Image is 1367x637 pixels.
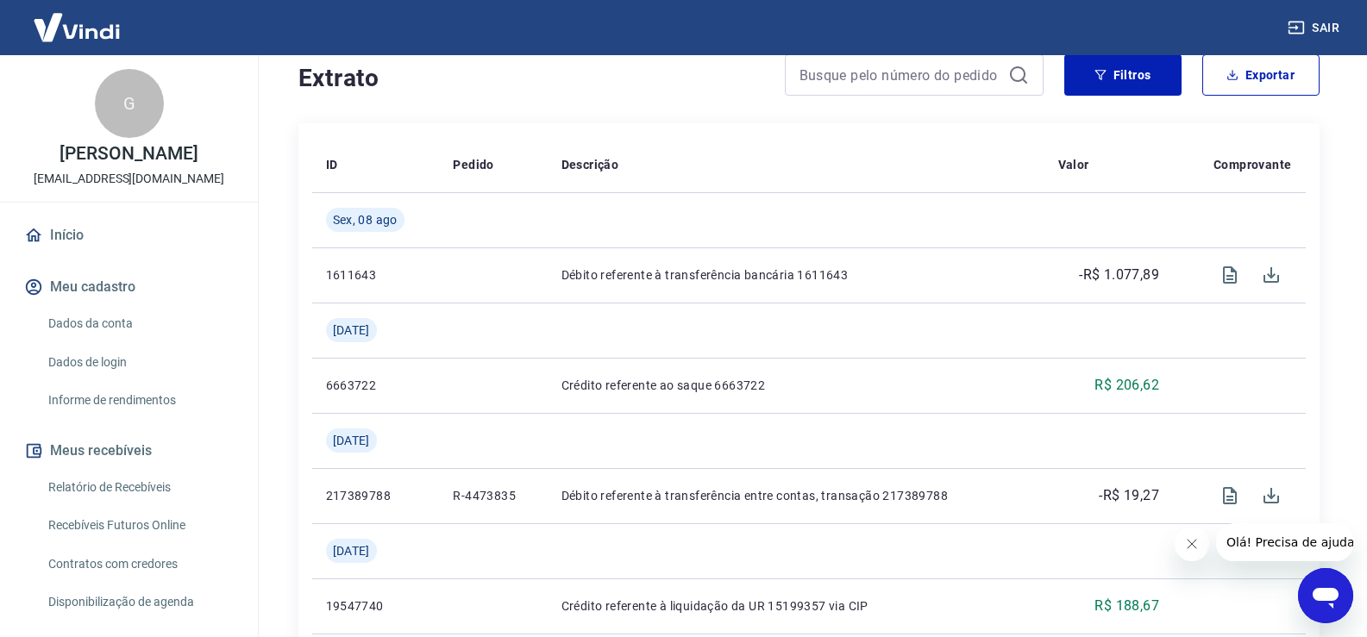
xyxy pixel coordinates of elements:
[1216,523,1353,561] iframe: Mensagem da empresa
[333,542,370,559] span: [DATE]
[41,584,237,620] a: Disponibilização de agenda
[21,268,237,306] button: Meu cadastro
[1213,156,1291,173] p: Comprovante
[21,432,237,470] button: Meus recebíveis
[95,69,164,138] div: G
[333,432,370,449] span: [DATE]
[1099,485,1159,506] p: -R$ 19,27
[1298,568,1353,623] iframe: Botão para abrir a janela de mensagens
[41,306,237,341] a: Dados da conta
[453,487,533,504] p: R-4473835
[1175,527,1209,561] iframe: Fechar mensagem
[1251,475,1292,516] span: Download
[21,216,237,254] a: Início
[1094,596,1159,616] p: R$ 188,67
[1079,265,1159,285] p: -R$ 1.077,89
[41,546,237,582] a: Contratos com credores
[561,597,1031,615] p: Crédito referente à liquidação da UR 15199357 via CIP
[1251,254,1292,296] span: Download
[1284,12,1346,44] button: Sair
[41,345,237,380] a: Dados de login
[561,156,619,173] p: Descrição
[21,1,133,53] img: Vindi
[326,377,426,394] p: 6663722
[453,156,493,173] p: Pedido
[1209,475,1251,516] span: Visualizar
[1064,54,1182,96] button: Filtros
[34,170,224,188] p: [EMAIL_ADDRESS][DOMAIN_NAME]
[1202,54,1320,96] button: Exportar
[41,383,237,418] a: Informe de rendimentos
[333,211,398,228] span: Sex, 08 ago
[326,156,338,173] p: ID
[41,470,237,505] a: Relatório de Recebíveis
[60,145,198,163] p: [PERSON_NAME]
[561,377,1031,394] p: Crédito referente ao saque 6663722
[10,12,145,26] span: Olá! Precisa de ajuda?
[298,61,764,96] h4: Extrato
[326,597,426,615] p: 19547740
[561,487,1031,504] p: Débito referente à transferência entre contas, transação 217389788
[561,266,1031,284] p: Débito referente à transferência bancária 1611643
[1094,375,1159,396] p: R$ 206,62
[326,487,426,504] p: 217389788
[1209,254,1251,296] span: Visualizar
[326,266,426,284] p: 1611643
[333,322,370,339] span: [DATE]
[1058,156,1089,173] p: Valor
[800,62,1001,88] input: Busque pelo número do pedido
[41,508,237,543] a: Recebíveis Futuros Online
